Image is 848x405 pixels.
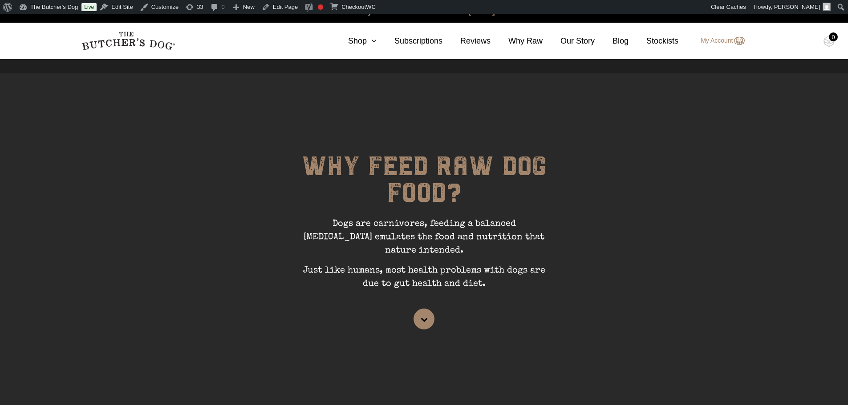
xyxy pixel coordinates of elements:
a: Stockists [629,35,678,47]
div: 0 [829,32,838,41]
a: My Account [692,36,744,46]
a: Shop [330,35,377,47]
a: close [833,5,839,16]
img: TBD_Cart-Empty.png [824,36,835,47]
a: Subscriptions [377,35,442,47]
div: Needs improvement [318,4,323,10]
a: Live [81,3,97,11]
span: [PERSON_NAME] [772,4,820,10]
p: Dogs are carnivores, feeding a balanced [MEDICAL_DATA] emulates the food and nutrition that natur... [291,217,558,264]
h1: WHY FEED RAW DOG FOOD? [291,153,558,217]
a: Reviews [442,35,491,47]
a: Blog [595,35,629,47]
a: Our Story [543,35,595,47]
a: Why Raw [491,35,543,47]
p: Just like humans, most health problems with dogs are due to gut health and diet. [291,264,558,297]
